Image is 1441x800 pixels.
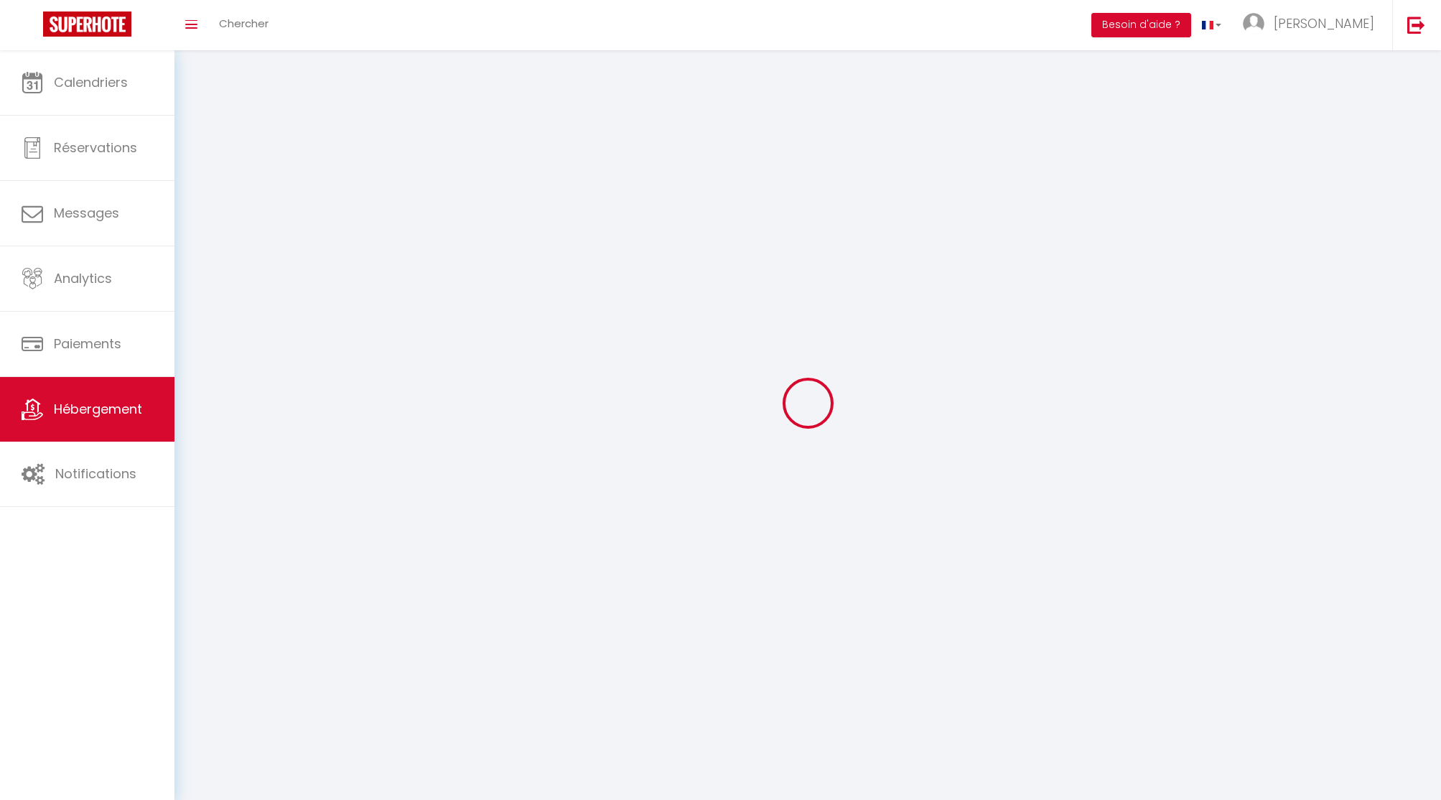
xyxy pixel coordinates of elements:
[54,204,119,222] span: Messages
[43,11,131,37] img: Super Booking
[55,465,136,483] span: Notifications
[1091,13,1191,37] button: Besoin d'aide ?
[54,400,142,418] span: Hébergement
[54,73,128,91] span: Calendriers
[219,16,269,31] span: Chercher
[54,269,112,287] span: Analytics
[1274,14,1374,32] span: [PERSON_NAME]
[1243,13,1264,34] img: ...
[54,335,121,353] span: Paiements
[54,139,137,157] span: Réservations
[1407,16,1425,34] img: logout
